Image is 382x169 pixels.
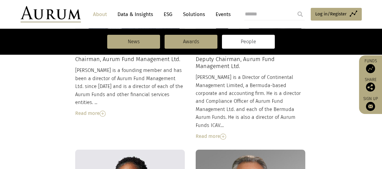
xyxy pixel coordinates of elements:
div: Read more [75,109,185,117]
img: Read More [100,111,106,117]
a: Log in/Register [311,8,362,21]
h4: Deputy Chairman, Aurum Fund Management Ltd. [196,56,306,70]
a: Events [213,9,231,20]
a: News [107,35,160,49]
a: Sign up [362,96,379,111]
span: Log in/Register [315,10,347,18]
a: ESG [161,9,175,20]
img: Read More [220,134,226,140]
h4: Chairman, Aurum Fund Management Ltd. [75,56,185,63]
div: [PERSON_NAME] is a Director of Continental Management Limited, a Bermuda-based corporate and acco... [196,73,306,140]
img: Access Funds [366,64,375,73]
input: Submit [294,8,306,20]
a: Funds [362,58,379,73]
a: Solutions [180,9,208,20]
a: Awards [165,35,217,49]
a: Data & Insights [114,9,156,20]
div: [PERSON_NAME] is a founding member and has been a director of Aurum Fund Management Ltd. since [D... [75,67,185,117]
div: Read more [196,132,306,140]
img: Share this post [366,83,375,92]
img: Aurum [21,6,81,22]
img: Sign up to our newsletter [366,102,375,111]
a: About [90,9,110,20]
a: People [222,35,275,49]
div: Share [362,78,379,92]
